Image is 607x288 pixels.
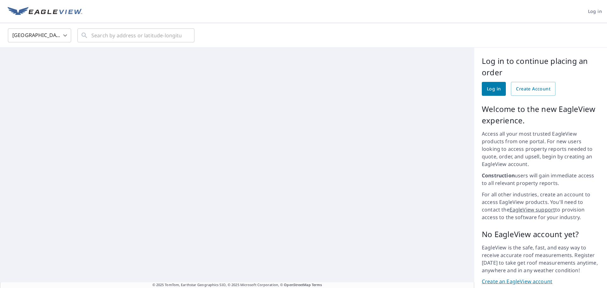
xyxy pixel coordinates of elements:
a: Create Account [511,82,555,96]
p: Log in to continue placing an order [482,55,599,78]
span: Log in [487,85,501,93]
a: EagleView support [510,206,555,213]
p: For all other industries, create an account to access EagleView products. You'll need to contact ... [482,191,599,221]
span: Log in [588,8,602,15]
div: [GEOGRAPHIC_DATA] [8,27,71,44]
a: OpenStreetMap [284,282,310,287]
p: Access all your most trusted EagleView products from one portal. For new users looking to access ... [482,130,599,168]
input: Search by address or latitude-longitude [91,27,181,44]
a: Create an EagleView account [482,278,599,285]
span: Create Account [516,85,550,93]
p: EagleView is the safe, fast, and easy way to receive accurate roof measurements. Register [DATE] ... [482,244,599,274]
p: No EagleView account yet? [482,229,599,240]
p: Welcome to the new EagleView experience. [482,103,599,126]
strong: Construction [482,172,515,179]
a: Log in [482,82,506,96]
img: EV Logo [8,7,82,16]
p: users will gain immediate access to all relevant property reports. [482,172,599,187]
a: Terms [312,282,322,287]
span: © 2025 TomTom, Earthstar Geographics SIO, © 2025 Microsoft Corporation, © [152,282,322,288]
